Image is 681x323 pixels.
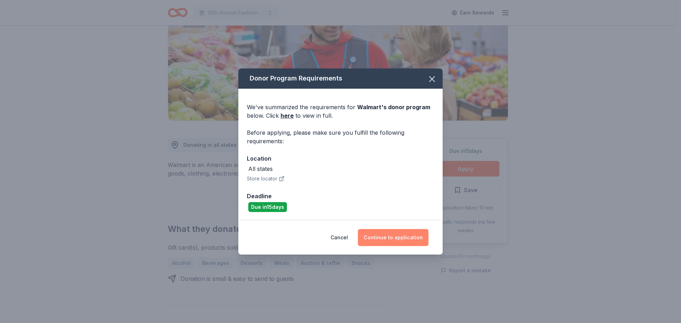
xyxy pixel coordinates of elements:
[248,202,287,212] div: Due in 15 days
[247,174,284,183] button: Store locator
[247,191,434,201] div: Deadline
[281,111,294,120] a: here
[331,229,348,246] button: Cancel
[358,229,428,246] button: Continue to application
[248,165,273,173] div: All states
[247,128,434,145] div: Before applying, please make sure you fulfill the following requirements:
[357,104,430,111] span: Walmart 's donor program
[247,103,434,120] div: We've summarized the requirements for below. Click to view in full.
[247,154,434,163] div: Location
[238,68,443,89] div: Donor Program Requirements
